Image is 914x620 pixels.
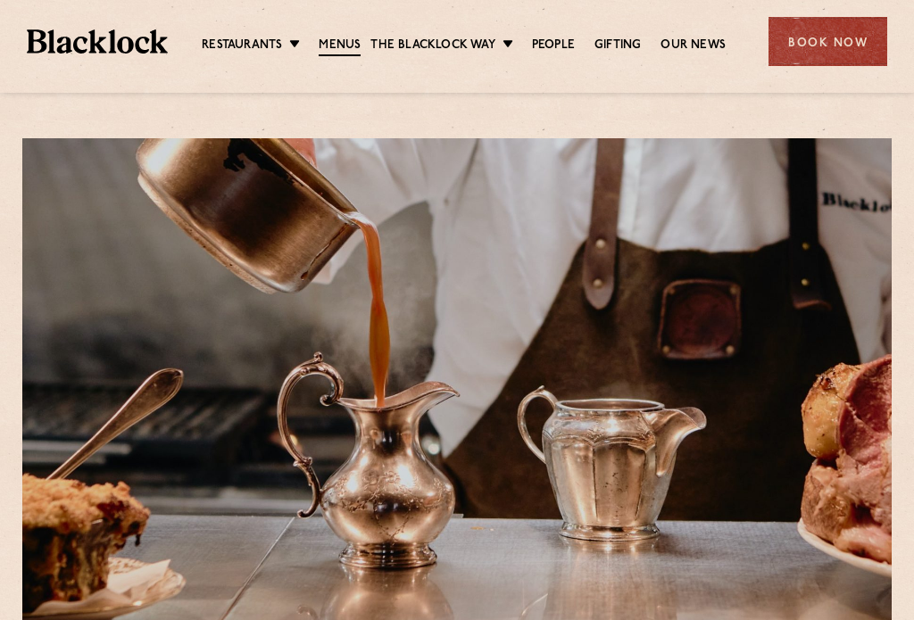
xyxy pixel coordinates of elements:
a: Restaurants [202,37,282,54]
a: Menus [319,37,361,56]
a: Gifting [594,37,641,54]
a: People [532,37,575,54]
div: Book Now [769,17,887,66]
a: The Blacklock Way [370,37,494,54]
img: BL_Textured_Logo-footer-cropped.svg [27,29,168,54]
a: Our News [661,37,726,54]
